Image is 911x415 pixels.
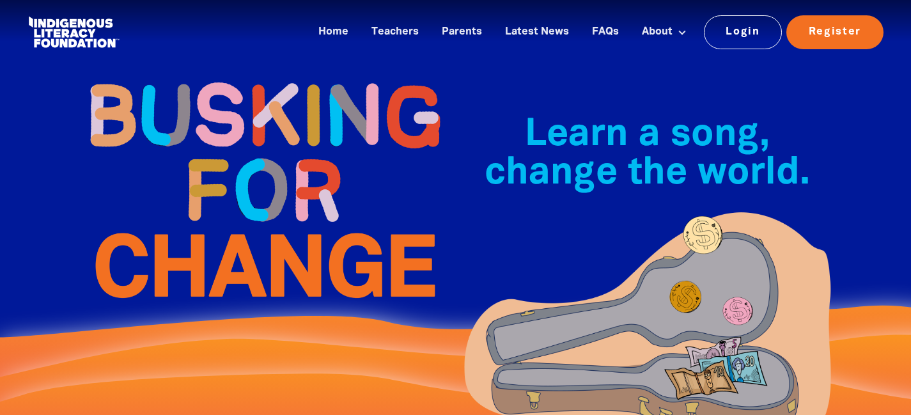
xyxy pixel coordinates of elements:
[364,22,426,43] a: Teachers
[311,22,356,43] a: Home
[786,15,884,49] a: Register
[434,22,490,43] a: Parents
[485,118,810,191] span: Learn a song, change the world.
[497,22,577,43] a: Latest News
[704,15,783,49] a: Login
[634,22,694,43] a: About
[584,22,627,43] a: FAQs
